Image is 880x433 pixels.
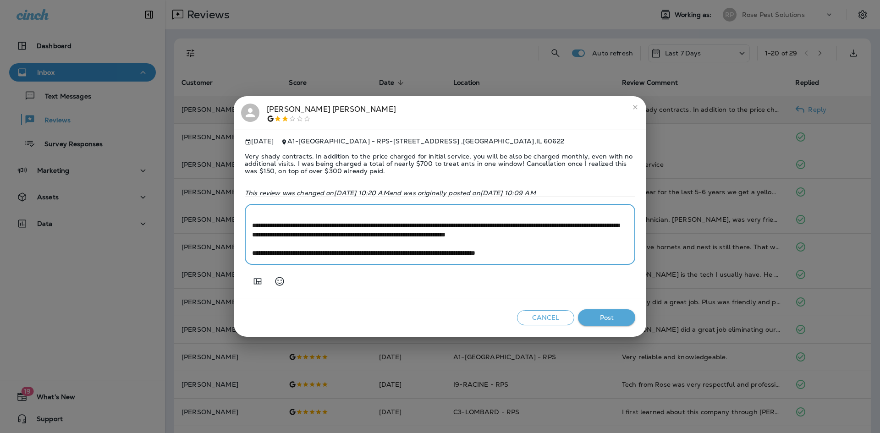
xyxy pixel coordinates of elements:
[245,189,635,197] p: This review was changed on [DATE] 10:20 AM
[628,100,643,115] button: close
[287,137,564,145] span: A1-[GEOGRAPHIC_DATA] - RPS - [STREET_ADDRESS] , [GEOGRAPHIC_DATA] , IL 60622
[267,104,396,123] div: [PERSON_NAME] [PERSON_NAME]
[245,137,274,145] span: [DATE]
[578,309,635,326] button: Post
[245,145,635,182] span: Very shady contracts. In addition to the price charged for initial service, you will be also be c...
[517,310,574,325] button: Cancel
[389,189,536,197] span: and was originally posted on [DATE] 10:09 AM
[248,272,267,290] button: Add in a premade template
[270,272,289,290] button: Select an emoji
